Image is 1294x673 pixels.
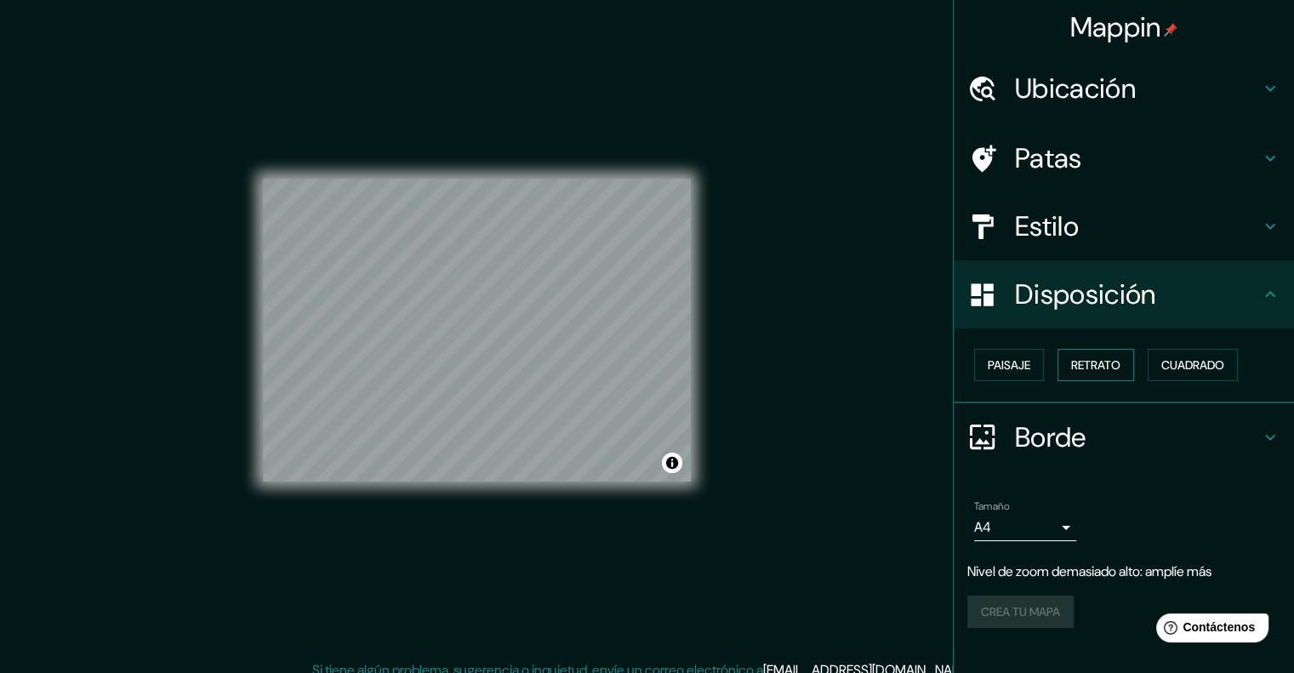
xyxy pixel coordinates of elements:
[1015,419,1086,455] font: Borde
[1164,23,1177,37] img: pin-icon.png
[954,54,1294,123] div: Ubicación
[988,357,1030,373] font: Paisaje
[1015,208,1079,244] font: Estilo
[974,499,1009,513] font: Tamaño
[974,349,1044,381] button: Paisaje
[263,179,691,482] canvas: Mapa
[974,514,1076,541] div: A4
[954,260,1294,328] div: Disposición
[662,453,682,473] button: Activar o desactivar atribución
[1161,357,1224,373] font: Cuadrado
[1015,71,1136,106] font: Ubicación
[1015,140,1082,176] font: Patas
[1057,349,1134,381] button: Retrato
[1071,357,1120,373] font: Retrato
[954,403,1294,471] div: Borde
[954,124,1294,192] div: Patas
[1015,277,1155,312] font: Disposición
[954,192,1294,260] div: Estilo
[967,562,1211,580] font: Nivel de zoom demasiado alto: amplíe más
[974,518,991,536] font: A4
[1070,9,1161,45] font: Mappin
[1148,349,1238,381] button: Cuadrado
[1143,607,1275,654] iframe: Lanzador de widgets de ayuda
